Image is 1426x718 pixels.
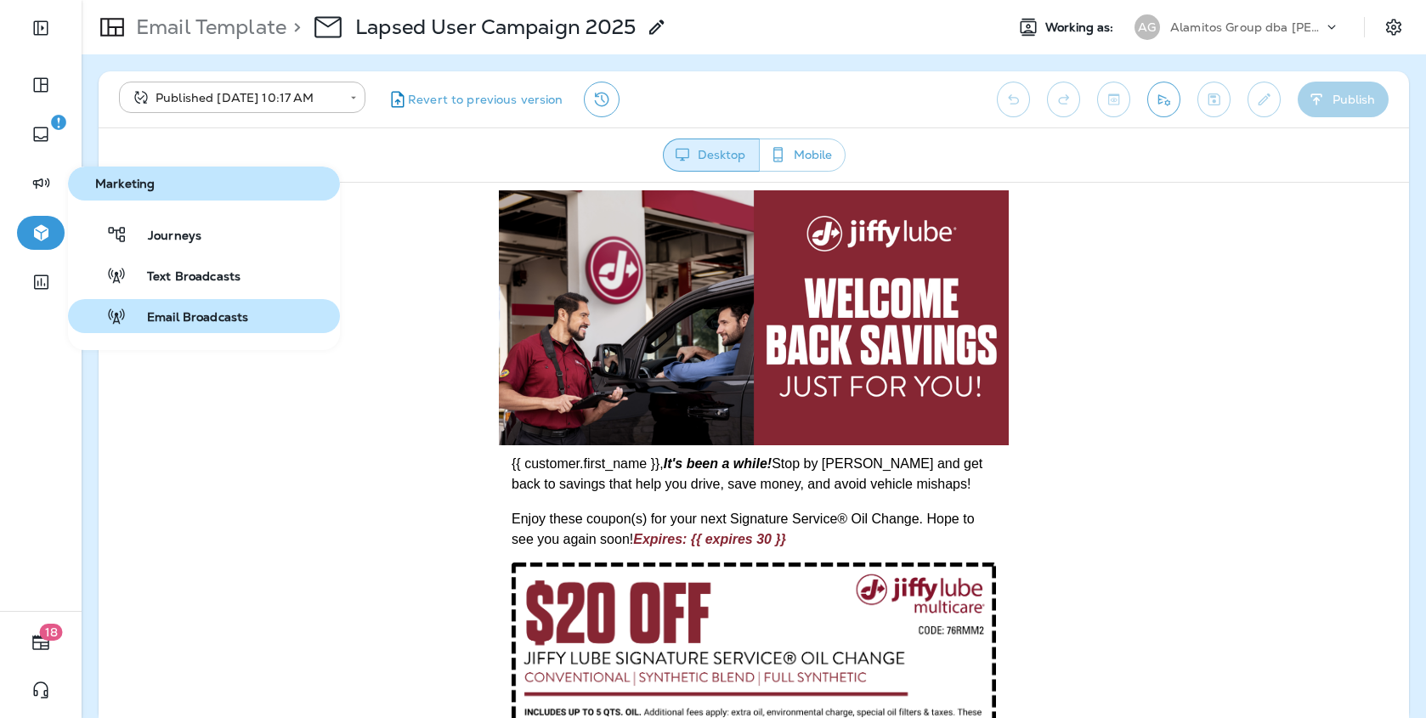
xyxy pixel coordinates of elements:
[413,380,897,581] img: Coupon
[535,349,688,364] strong: Expires: {{ expires 30 }}
[127,269,240,286] span: Text Broadcasts
[1045,20,1118,35] span: Working as:
[40,624,63,641] span: 18
[68,299,340,333] button: Email Broadcasts
[68,218,340,252] button: Journeys
[127,229,201,245] span: Journeys
[68,167,340,201] button: Marketing
[1147,82,1180,117] button: Send test email
[131,89,338,106] div: Published [DATE] 10:17 AM
[408,92,563,108] span: Revert to previous version
[1378,12,1409,42] button: Settings
[1135,14,1160,40] div: AG
[663,139,760,172] button: Desktop
[413,329,876,364] span: Enjoy these coupon(s) for your next Signature Service® Oil Change. Hope to see you again soon!
[565,274,673,288] em: It's been a while!
[1170,20,1323,34] p: Alamitos Group dba [PERSON_NAME]
[68,258,340,292] button: Text Broadcasts
[17,11,65,45] button: Expand Sidebar
[286,14,301,40] p: >
[355,14,637,40] p: Lapsed User Campaign 2025
[413,274,884,308] span: {{ customer.first_name }},
[759,139,846,172] button: Mobile
[127,310,248,326] span: Email Broadcasts
[413,274,884,308] span: Stop by [PERSON_NAME] and get back to savings that help you drive, save money, and avoid vehicle ...
[75,177,333,191] span: Marketing
[400,8,910,263] img: Email Header
[129,14,286,40] p: Email Template
[584,82,620,117] button: View Changelog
